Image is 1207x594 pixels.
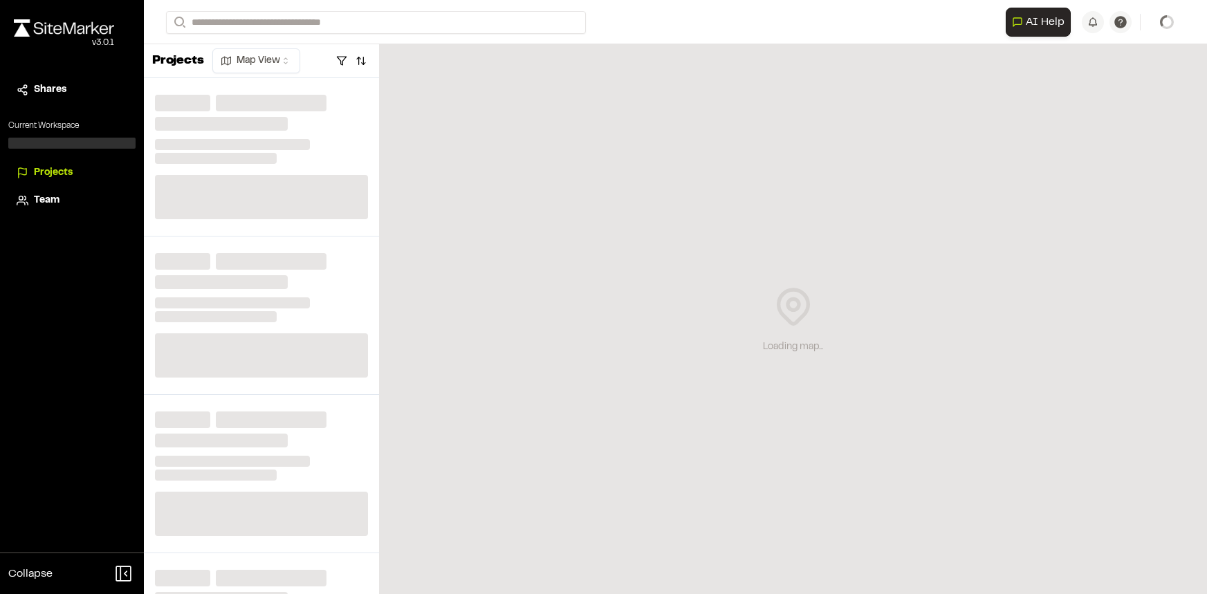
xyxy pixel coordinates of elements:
[1006,8,1076,37] div: Open AI Assistant
[763,340,823,355] div: Loading map...
[14,37,114,49] div: Oh geez...please don't...
[17,165,127,180] a: Projects
[14,19,114,37] img: rebrand.png
[17,82,127,98] a: Shares
[34,82,66,98] span: Shares
[166,11,191,34] button: Search
[34,193,59,208] span: Team
[1026,14,1065,30] span: AI Help
[34,165,73,180] span: Projects
[17,193,127,208] a: Team
[152,52,204,71] p: Projects
[8,120,136,132] p: Current Workspace
[1006,8,1071,37] button: Open AI Assistant
[8,566,53,582] span: Collapse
